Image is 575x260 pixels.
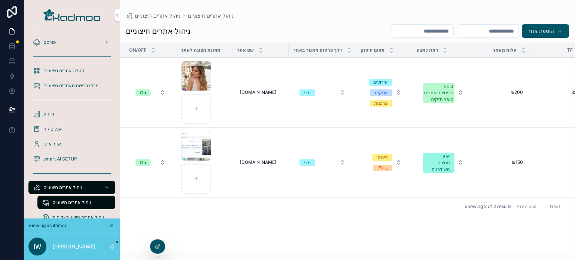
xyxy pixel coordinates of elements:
a: ניהול אתרים חיצוניים [188,12,234,19]
a: Select Button [293,85,352,100]
a: ניהול אתרים חיצוניים-דוחות [37,211,115,224]
a: smart AI SETUP [28,152,115,166]
span: פורסם [43,39,56,45]
button: Unselect PYNNSY [372,153,392,161]
span: אנליטיקה [43,126,62,132]
h1: ניהול אתרים חיצוניים [126,26,191,36]
div: On [140,159,146,166]
a: קטלוג אתרים חיצוניים [28,64,115,77]
img: App logo [43,9,100,21]
div: On [140,89,146,96]
a: ניהול אתרים חיצוניים [37,196,115,209]
button: Select Button [130,86,171,99]
button: Unselect TSRKNVT [370,99,392,107]
span: ניהול אתרים חיצוניים [52,199,91,205]
span: ניהול אתרים חיצוניים [43,184,82,190]
a: ₪200 [479,86,526,98]
span: Showing 2 of 2 results [465,204,511,209]
a: [DOMAIN_NAME] [237,156,284,168]
span: [DOMAIN_NAME] [240,159,276,165]
span: Viewing as itamar [28,223,67,229]
span: ₪150 [482,159,523,165]
span: On/Off [129,47,146,53]
button: Select Button [293,86,351,99]
a: מרכז רכישת מאמרים חיצוניים [28,79,115,92]
a: [DOMAIN_NAME] [237,86,284,98]
a: Select Button [360,150,408,175]
span: אזור אישי [43,141,61,147]
div: scrollable content [24,30,120,218]
button: Select Button [417,79,469,106]
span: דוחות [43,111,54,117]
a: אנליטיקה [28,122,115,136]
span: ניהול אתרים חיצוניים [135,12,180,19]
div: פיננסי [377,154,388,161]
button: Select Button [130,156,171,169]
a: Select Button [129,85,172,100]
a: אזור אישי [28,137,115,151]
span: smart AI SETUP [43,156,77,162]
span: תחום עיסוק [360,47,385,53]
p: [PERSON_NAME] [52,243,95,250]
span: תמונת תצוגה לאתר [181,47,220,53]
div: אירועים [373,79,388,86]
span: TF [567,47,573,53]
a: Select Button [360,75,408,110]
div: עסקים [375,89,387,96]
div: נדל"ן [377,165,387,171]
button: Select Button [361,150,407,174]
div: ידני [304,159,310,166]
span: רמת כתבה [417,47,438,53]
span: עלות מאמר [493,47,517,53]
button: Unselect SQYM [370,89,392,96]
span: מרכז רכישת מאמרים חיצוניים [43,83,98,89]
button: הוספת אתר [522,24,569,38]
div: אתרי תמיכה משודרגים [428,153,450,173]
a: ניהול אתרים חיצוניים [126,12,180,19]
a: ₪150 [479,156,526,168]
button: Select Button [361,75,407,110]
a: דוחות [28,107,115,121]
div: בוסט פרימיום-אתרים סופר חזקים [424,83,453,103]
a: פורסם [28,36,115,49]
a: Select Button [293,155,352,169]
div: צרכנות [374,100,388,107]
span: קטלוג אתרים חיצוניים [43,68,85,74]
button: Unselect NDLN [373,164,392,171]
a: ניהול אתרים חיצוניים [28,181,115,194]
button: Select Button [417,149,469,176]
span: ₪200 [482,89,523,95]
button: Select Button [293,156,351,169]
span: [DOMAIN_NAME] [240,89,276,95]
a: Select Button [129,155,172,169]
span: שם אתר [237,47,254,53]
span: iw [34,242,41,251]
div: ידני [304,89,310,96]
span: ניהול אתרים חיצוניים-דוחות [52,214,104,220]
span: דרך פרסום מאמר באתר [293,47,342,53]
button: Unselect YRVYM [369,78,392,86]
